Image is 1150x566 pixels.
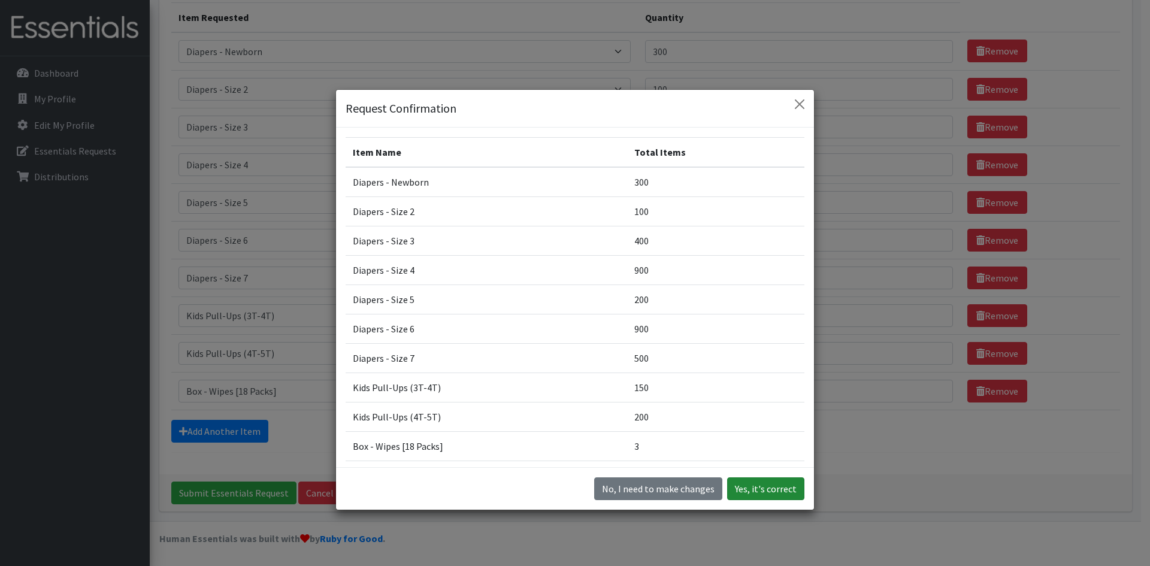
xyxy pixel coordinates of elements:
td: Kids Pull-Ups (3T-4T) [346,373,627,402]
td: Diapers - Size 6 [346,314,627,344]
th: Total Items [627,138,804,168]
td: 500 [627,344,804,373]
td: Diapers - Newborn [346,167,627,197]
td: 3 [627,432,804,461]
h5: Request Confirmation [346,99,456,117]
td: 150 [627,373,804,402]
td: Diapers - Size 4 [346,256,627,285]
td: 900 [627,256,804,285]
td: Kids Pull-Ups (4T-5T) [346,402,627,432]
td: Box - Wipes [18 Packs] [346,432,627,461]
td: 300 [627,167,804,197]
th: Item Name [346,138,627,168]
td: 200 [627,285,804,314]
td: Diapers - Size 3 [346,226,627,256]
td: Diapers - Size 7 [346,344,627,373]
td: Diapers - Size 5 [346,285,627,314]
button: Close [790,95,809,114]
button: No I need to make changes [594,477,722,500]
button: Yes, it's correct [727,477,804,500]
td: 200 [627,402,804,432]
td: 400 [627,226,804,256]
td: Diapers - Size 2 [346,197,627,226]
td: 100 [627,197,804,226]
td: 900 [627,314,804,344]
